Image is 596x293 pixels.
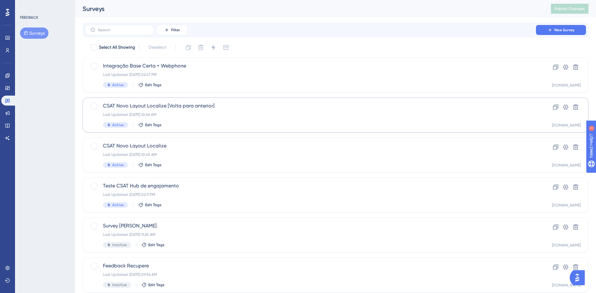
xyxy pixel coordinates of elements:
div: Last Updated: [DATE] 11:20 AM [103,232,518,237]
span: Survey [PERSON_NAME] [103,222,518,230]
span: Inactive [112,242,127,247]
button: Edit Tags [138,202,161,207]
span: Filter [171,27,180,32]
span: CSAT Novo Layout Localize [Volta para anterior] [103,102,518,110]
span: Active [112,122,124,127]
span: Edit Tags [148,242,165,247]
span: Edit Tags [148,282,165,287]
span: Select All Showing [99,44,135,51]
div: 3 [43,3,45,8]
span: Publish Changes [555,6,585,11]
div: [DOMAIN_NAME] [552,243,581,248]
span: Edit Tags [145,122,161,127]
button: Edit Tags [138,82,161,87]
iframe: UserGuiding AI Assistant Launcher [570,268,588,287]
div: Last Updated: [DATE] 09:56 AM [103,272,518,277]
div: [DOMAIN_NAME] [552,163,581,168]
span: Active [112,82,124,87]
span: Active [112,162,124,167]
span: Feedback Recupere [103,262,518,270]
div: Last Updated: [DATE] 02:11 PM [103,192,518,197]
span: CSAT Novo Layout Localize [103,142,518,150]
button: Publish Changes [551,4,588,14]
button: Edit Tags [141,282,165,287]
span: Teste CSAT Hub de engajamento [103,182,518,190]
button: Surveys [20,27,48,39]
input: Search [98,28,149,32]
span: Inactive [112,282,127,287]
div: Last Updated: [DATE] 02:47 PM [103,72,518,77]
button: Edit Tags [138,162,161,167]
div: Surveys [83,4,535,13]
button: Filter [156,25,188,35]
div: [DOMAIN_NAME] [552,283,581,288]
div: FEEDBACK [20,15,38,20]
span: Edit Tags [145,162,161,167]
span: Integração Base Certa + Webphone [103,62,518,70]
div: [DOMAIN_NAME] [552,123,581,128]
span: Need Help? [15,2,39,9]
span: Active [112,202,124,207]
button: Deselect [143,42,172,53]
span: Deselect [149,44,166,51]
div: [DOMAIN_NAME] [552,83,581,88]
div: Last Updated: [DATE] 10:45 AM [103,152,518,157]
div: [DOMAIN_NAME] [552,203,581,208]
span: Edit Tags [145,82,161,87]
span: New Survey [554,27,574,32]
button: Edit Tags [138,122,161,127]
span: Edit Tags [145,202,161,207]
div: Last Updated: [DATE] 10:46 AM [103,112,518,117]
button: Edit Tags [141,242,165,247]
button: New Survey [536,25,586,35]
